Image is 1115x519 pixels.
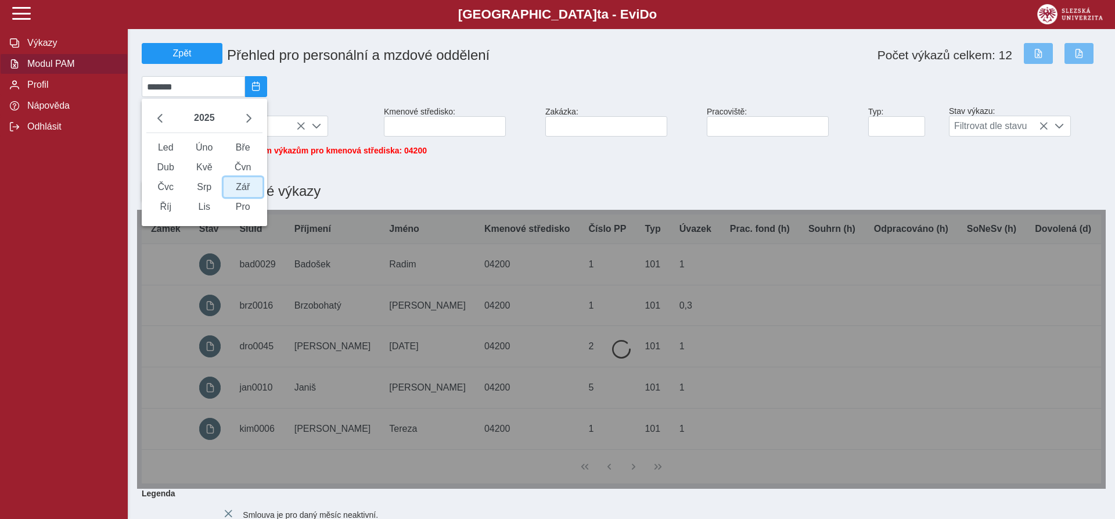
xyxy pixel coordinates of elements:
b: Legenda [137,484,1096,503]
span: Čvc [146,177,185,197]
button: Export do PDF [1064,43,1094,64]
span: Kvě [185,158,224,177]
span: Máte přístup pouze ke kmenovým výkazům pro kmenová střediska: 04200 [142,146,427,155]
span: t [597,7,601,22]
span: Zpět [147,48,217,59]
button: 2025 [189,108,220,128]
span: Nápověda [24,101,118,111]
span: Počet výkazů celkem: 12 [877,48,1012,62]
button: Export do Excelu [1024,43,1053,64]
div: Zaměstnanec: [137,102,379,141]
span: Úno [185,138,224,158]
span: Říj [146,197,185,217]
span: Pro [224,197,262,217]
h1: Přehled pro personální a mzdové oddělení [222,42,707,68]
span: Zář [224,177,262,197]
span: Filtrovat dle stavu [949,116,1048,136]
div: Typ: [864,102,944,141]
div: Pracoviště: [702,102,864,141]
span: Bře [224,138,262,158]
span: Modul PAM [24,59,118,69]
span: Led [146,138,185,158]
img: logo_web_su.png [1037,4,1103,24]
span: D [639,7,649,22]
span: Výkazy [24,38,118,48]
span: Profil [24,80,118,90]
button: 2025/09 [245,76,267,97]
span: Srp [185,177,224,197]
span: Lis [185,197,224,217]
span: Odhlásit [24,121,118,132]
span: Dub [146,158,185,177]
div: Zakázka: [541,102,702,141]
b: [GEOGRAPHIC_DATA] a - Evi [35,7,1080,22]
span: Čvn [224,158,262,177]
div: Stav výkazu: [944,102,1106,141]
div: Kmenové středisko: [379,102,541,141]
span: o [649,7,657,22]
span: Smlouva je pro daný měsíc neaktivní. [243,510,378,519]
button: Zpět [142,43,222,64]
